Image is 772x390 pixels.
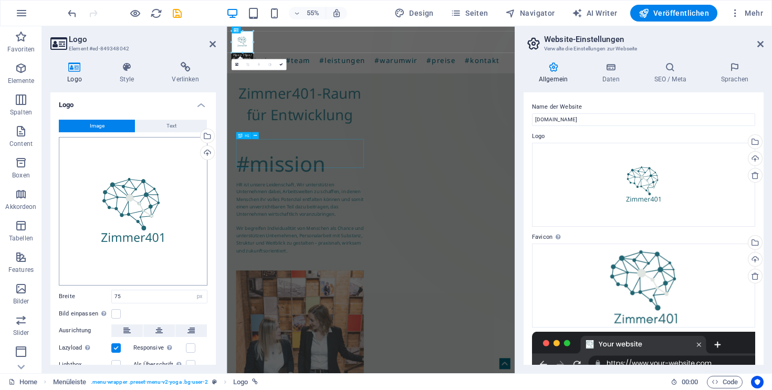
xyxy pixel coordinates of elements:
[91,376,208,388] span: . menu-wrapper .preset-menu-v2-yoga .bg-user-2
[730,8,763,18] span: Mehr
[59,137,207,286] div: Logo_Zimmer401-tAkFTcdCY5KGeBHm5dNs8w.svg
[751,376,764,388] button: Usercentrics
[133,342,186,354] label: Responsive
[90,120,105,132] span: Image
[524,62,587,84] h4: Allgemein
[10,108,32,117] p: Spalten
[166,120,176,132] span: Text
[501,5,559,22] button: Navigator
[275,59,286,70] a: Bestätigen ( ⌘ ⏎ )
[532,231,755,244] label: Favicon
[390,5,438,22] div: Design (Strg+Alt+Y)
[59,342,111,354] label: Lazyload
[53,376,87,388] span: Klick zum Auswählen. Doppelklick zum Bearbeiten
[446,5,493,22] button: Seiten
[532,244,755,328] div: Logo-68hQlco_c4YKjtx4zJu3vw-RmNOzUo1IeFCU92lKNdY9A.png
[630,5,717,22] button: Veröffentlichen
[59,359,111,371] label: Lightbox
[11,360,32,368] p: Header
[129,7,141,19] button: Klicke hier, um den Vorschau-Modus zu verlassen
[544,44,743,54] h3: Verwalte die Einstellungen zur Webseite
[689,378,691,386] span: :
[532,143,755,227] div: Logo_Zimmer401-tAkFTcdCY5KGeBHm5dNs8w.svg
[66,7,78,19] i: Rückgängig: Logo geändert (Strg+Z)
[726,5,767,22] button: Mehr
[532,113,755,126] input: Name...
[13,297,29,305] p: Bilder
[544,35,764,44] h2: Website-Einstellungen
[394,8,434,18] span: Design
[5,203,36,211] p: Akkordeon
[243,59,254,70] a: Ausschneide-Modus
[587,62,639,84] h4: Daten
[133,359,186,371] label: Als Überschrift
[59,324,111,337] label: Ausrichtung
[59,293,111,299] label: Breite
[252,379,258,385] i: Element ist verlinkt
[135,120,207,132] button: Text
[69,44,195,54] h3: Element #ed-849348042
[69,35,216,44] h2: Logo
[171,7,183,19] i: Save (Ctrl+S)
[245,134,249,138] span: H1
[568,5,622,22] button: AI Writer
[9,234,33,243] p: Tabellen
[639,8,709,18] span: Veröffentlichen
[671,376,698,388] h6: Session-Zeit
[50,92,216,111] h4: Logo
[150,7,162,19] i: Seite neu laden
[232,59,243,70] a: Wähle aus deinen Dateien, Stockfotos oder lade Dateien hoch
[103,62,155,84] h4: Style
[233,376,248,388] span: Klick zum Auswählen. Doppelklick zum Bearbeiten
[682,376,698,388] span: 00 00
[254,59,265,70] a: Weichzeichnen
[265,59,276,70] a: Graustufen
[8,77,35,85] p: Elemente
[289,7,326,19] button: 55%
[155,62,216,84] h4: Verlinken
[171,7,183,19] button: save
[332,8,341,18] i: Bei Größenänderung Zoomstufe automatisch an das gewählte Gerät anpassen.
[532,130,755,143] label: Logo
[50,62,103,84] h4: Logo
[532,101,755,113] label: Name der Website
[59,120,135,132] button: Image
[66,7,78,19] button: undo
[12,171,30,180] p: Boxen
[305,7,321,19] h6: 55%
[59,308,111,320] label: Bild einpassen
[8,266,34,274] p: Features
[707,376,743,388] button: Code
[706,62,764,84] h4: Sprachen
[505,8,555,18] span: Navigator
[212,379,217,385] i: Dieses Element ist ein anpassbares Preset
[390,5,438,22] button: Design
[639,62,706,84] h4: SEO / Meta
[9,140,33,148] p: Content
[712,376,738,388] span: Code
[572,8,618,18] span: AI Writer
[150,7,162,19] button: reload
[8,376,37,388] a: Klick, um Auswahl aufzuheben. Doppelklick öffnet Seitenverwaltung
[7,45,35,54] p: Favoriten
[451,8,488,18] span: Seiten
[13,329,29,337] p: Slider
[53,376,258,388] nav: breadcrumb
